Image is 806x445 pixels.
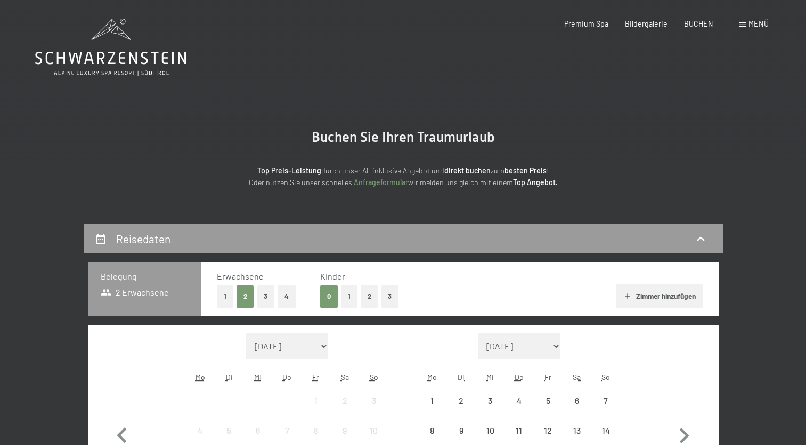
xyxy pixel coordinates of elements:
abbr: Dienstag [226,372,233,382]
abbr: Montag [427,372,437,382]
div: Anreise nicht möglich [476,416,504,445]
div: Anreise nicht möglich [359,386,388,415]
span: Menü [748,19,769,28]
div: Sun Aug 03 2025 [359,386,388,415]
abbr: Freitag [544,372,551,382]
abbr: Sonntag [370,372,378,382]
abbr: Montag [196,372,205,382]
div: Thu Sep 04 2025 [504,386,533,415]
div: Anreise nicht möglich [504,386,533,415]
div: Anreise nicht möglich [447,416,476,445]
div: 3 [477,396,503,423]
abbr: Samstag [573,372,581,382]
strong: besten Preis [504,166,547,175]
div: Anreise nicht möglich [476,386,504,415]
abbr: Mittwoch [254,372,262,382]
div: 1 [419,396,445,423]
div: Anreise nicht möglich [330,416,359,445]
div: Thu Aug 07 2025 [273,416,302,445]
div: Fri Aug 01 2025 [302,386,330,415]
strong: Top Angebot. [513,178,558,187]
div: Anreise nicht möglich [215,416,243,445]
div: Mon Aug 04 2025 [186,416,215,445]
a: BUCHEN [684,19,713,28]
abbr: Sonntag [601,372,610,382]
div: 2 [448,396,475,423]
div: Wed Sep 03 2025 [476,386,504,415]
span: Kinder [320,271,345,281]
div: Anreise nicht möglich [186,416,215,445]
span: Erwachsene [217,271,264,281]
a: Bildergalerie [625,19,667,28]
div: Anreise nicht möglich [533,416,562,445]
div: Anreise nicht möglich [563,416,591,445]
span: Buchen Sie Ihren Traumurlaub [312,129,495,145]
div: Tue Aug 05 2025 [215,416,243,445]
div: 5 [534,396,561,423]
div: Fri Aug 08 2025 [302,416,330,445]
div: Sun Aug 10 2025 [359,416,388,445]
div: Fri Sep 12 2025 [533,416,562,445]
div: Wed Sep 10 2025 [476,416,504,445]
button: 4 [278,285,296,307]
abbr: Donnerstag [515,372,524,382]
strong: direkt buchen [444,166,491,175]
a: Premium Spa [564,19,608,28]
div: Anreise nicht möglich [418,416,446,445]
div: Anreise nicht möglich [504,416,533,445]
div: Anreise nicht möglich [302,416,330,445]
div: 3 [360,396,387,423]
div: Anreise nicht möglich [563,386,591,415]
div: 2 [331,396,358,423]
h2: Reisedaten [116,232,170,245]
div: Sat Aug 09 2025 [330,416,359,445]
span: 2 Erwachsene [101,287,169,298]
div: Anreise nicht möglich [418,386,446,415]
button: 3 [257,285,275,307]
button: 2 [361,285,378,307]
abbr: Dienstag [458,372,465,382]
div: Wed Aug 06 2025 [243,416,272,445]
div: 6 [564,396,590,423]
div: Sat Sep 06 2025 [563,386,591,415]
button: 2 [237,285,254,307]
div: Sat Aug 02 2025 [330,386,359,415]
div: Tue Sep 09 2025 [447,416,476,445]
div: 7 [592,396,619,423]
button: 0 [320,285,338,307]
div: Anreise nicht möglich [591,386,620,415]
abbr: Freitag [312,372,319,382]
div: Anreise nicht möglich [273,416,302,445]
p: durch unser All-inklusive Angebot und zum ! Oder nutzen Sie unser schnelles wir melden uns gleich... [169,165,638,189]
div: Fri Sep 05 2025 [533,386,562,415]
div: Sun Sep 07 2025 [591,386,620,415]
div: Mon Sep 08 2025 [418,416,446,445]
abbr: Mittwoch [486,372,494,382]
div: Anreise nicht möglich [591,416,620,445]
div: Anreise nicht möglich [330,386,359,415]
div: Anreise nicht möglich [447,386,476,415]
div: Anreise nicht möglich [359,416,388,445]
div: 4 [506,396,532,423]
strong: Top Preis-Leistung [257,166,321,175]
a: Anfrageformular [354,178,408,187]
abbr: Donnerstag [282,372,291,382]
div: Thu Sep 11 2025 [504,416,533,445]
button: 1 [217,285,233,307]
button: 3 [381,285,399,307]
div: 1 [303,396,329,423]
abbr: Samstag [341,372,349,382]
div: Sat Sep 13 2025 [563,416,591,445]
div: Anreise nicht möglich [302,386,330,415]
div: Sun Sep 14 2025 [591,416,620,445]
div: Mon Sep 01 2025 [418,386,446,415]
h3: Belegung [101,271,189,282]
div: Anreise nicht möglich [243,416,272,445]
button: Zimmer hinzufügen [616,284,703,308]
button: 1 [341,285,357,307]
div: Anreise nicht möglich [533,386,562,415]
div: Tue Sep 02 2025 [447,386,476,415]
